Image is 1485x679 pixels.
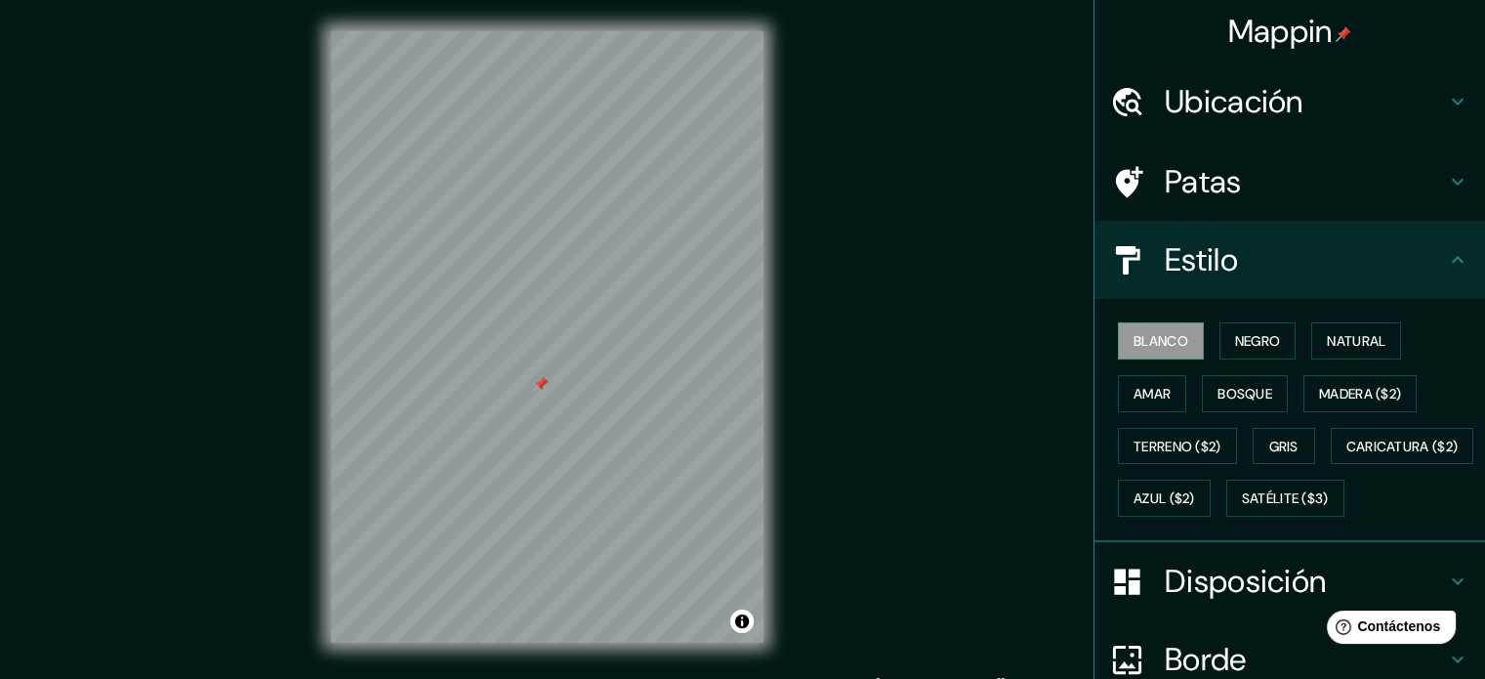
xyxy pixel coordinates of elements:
button: Activar o desactivar atribución [730,610,754,633]
font: Amar [1134,385,1171,403]
font: Madera ($2) [1319,385,1401,403]
button: Blanco [1118,322,1204,360]
button: Madera ($2) [1303,375,1417,412]
font: Azul ($2) [1134,490,1195,508]
font: Mappin [1228,11,1333,52]
button: Bosque [1202,375,1288,412]
font: Gris [1269,438,1299,455]
font: Caricatura ($2) [1346,438,1459,455]
button: Terreno ($2) [1118,428,1237,465]
div: Patas [1094,143,1485,221]
button: Gris [1253,428,1315,465]
button: Satélite ($3) [1226,480,1344,517]
font: Patas [1165,161,1242,202]
font: Terreno ($2) [1134,438,1221,455]
button: Azul ($2) [1118,480,1211,517]
div: Estilo [1094,221,1485,299]
button: Amar [1118,375,1186,412]
font: Bosque [1217,385,1272,403]
font: Blanco [1134,332,1188,350]
button: Negro [1219,322,1297,360]
iframe: Lanzador de widgets de ayuda [1311,603,1464,658]
div: Ubicación [1094,63,1485,141]
canvas: Mapa [331,31,763,643]
font: Estilo [1165,239,1238,280]
font: Disposición [1165,561,1326,602]
button: Caricatura ($2) [1331,428,1474,465]
font: Satélite ($3) [1242,490,1329,508]
font: Ubicación [1165,81,1303,122]
div: Disposición [1094,542,1485,620]
font: Negro [1235,332,1281,350]
font: Natural [1327,332,1385,350]
img: pin-icon.png [1336,26,1351,42]
button: Natural [1311,322,1401,360]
